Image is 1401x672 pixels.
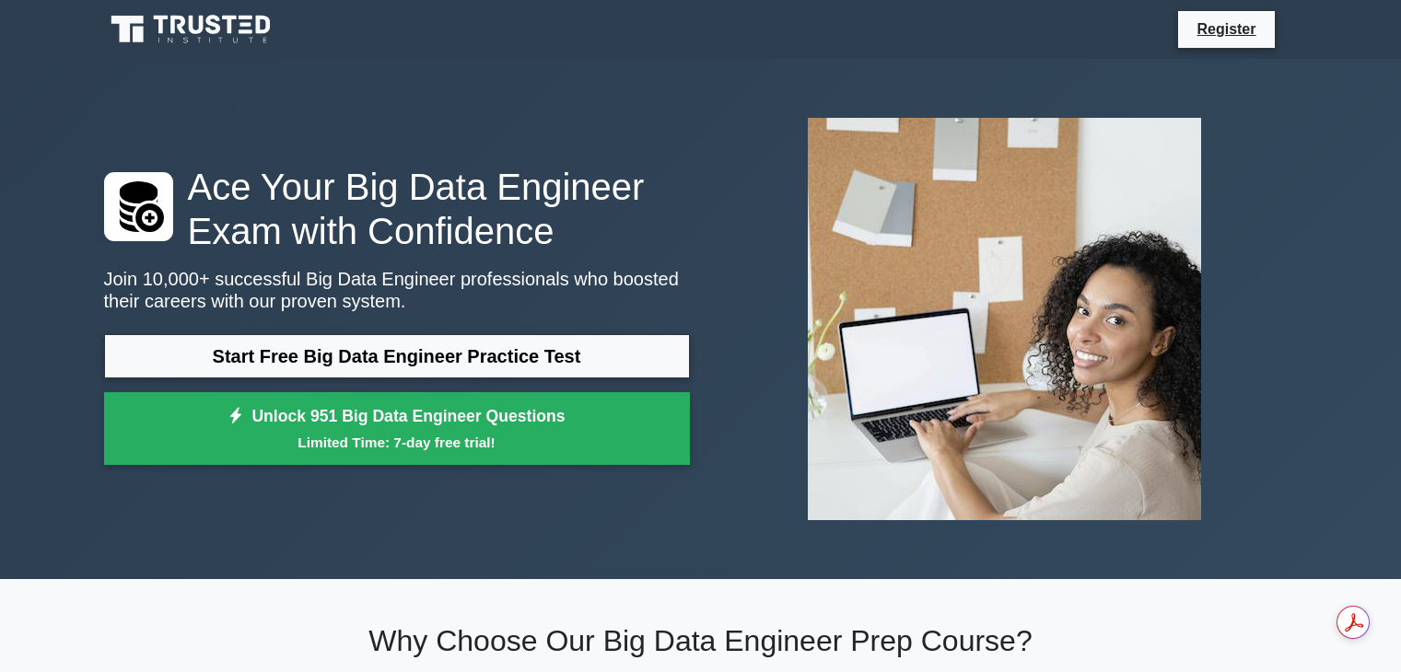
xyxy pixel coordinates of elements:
h2: Why Choose Our Big Data Engineer Prep Course? [104,623,1298,658]
a: Unlock 951 Big Data Engineer QuestionsLimited Time: 7-day free trial! [104,392,690,466]
a: Start Free Big Data Engineer Practice Test [104,334,690,378]
small: Limited Time: 7-day free trial! [127,432,667,453]
p: Join 10,000+ successful Big Data Engineer professionals who boosted their careers with our proven... [104,268,690,312]
h1: Ace Your Big Data Engineer Exam with Confidence [104,165,690,253]
a: Register [1185,17,1267,41]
